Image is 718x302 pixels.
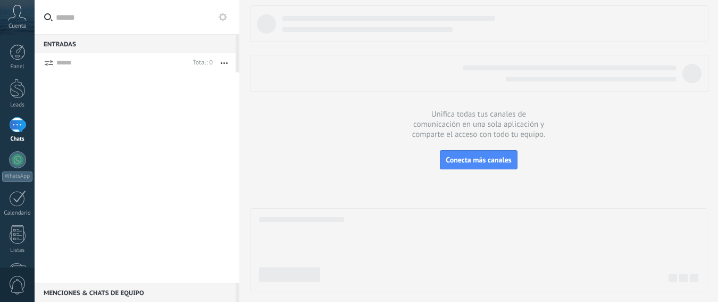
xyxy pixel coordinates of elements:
div: Calendario [2,210,33,217]
div: Leads [2,102,33,109]
div: Entradas [35,34,236,53]
div: Menciones & Chats de equipo [35,283,236,302]
div: Panel [2,63,33,70]
div: Chats [2,136,33,143]
span: Conecta más canales [446,155,511,165]
span: Cuenta [9,23,26,30]
div: Listas [2,247,33,254]
div: WhatsApp [2,172,32,182]
div: Total: 0 [189,58,213,68]
button: Conecta más canales [440,150,517,169]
